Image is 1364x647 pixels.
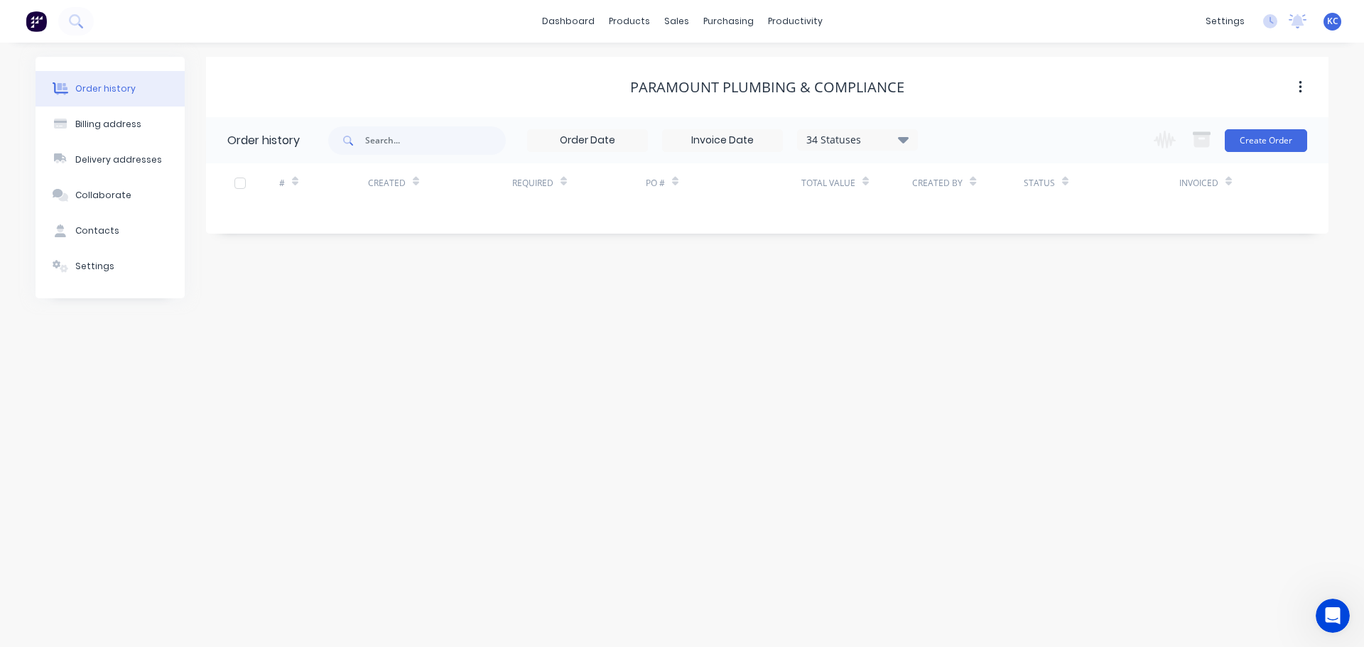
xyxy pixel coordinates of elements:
[75,82,136,95] div: Order history
[912,163,1023,202] div: Created By
[75,260,114,273] div: Settings
[535,11,602,32] a: dashboard
[36,249,185,284] button: Settings
[801,163,912,202] div: Total Value
[75,189,131,202] div: Collaborate
[602,11,657,32] div: products
[646,177,665,190] div: PO #
[512,163,646,202] div: Required
[227,132,300,149] div: Order history
[36,213,185,249] button: Contacts
[1327,15,1338,28] span: KC
[646,163,801,202] div: PO #
[1024,177,1055,190] div: Status
[1225,129,1307,152] button: Create Order
[36,71,185,107] button: Order history
[1179,177,1218,190] div: Invoiced
[36,107,185,142] button: Billing address
[279,163,368,202] div: #
[1179,163,1268,202] div: Invoiced
[368,177,406,190] div: Created
[1198,11,1252,32] div: settings
[512,177,553,190] div: Required
[630,79,904,96] div: Paramount Plumbing & Compliance
[365,126,506,155] input: Search...
[912,177,963,190] div: Created By
[279,177,285,190] div: #
[663,130,782,151] input: Invoice Date
[36,142,185,178] button: Delivery addresses
[75,118,141,131] div: Billing address
[75,224,119,237] div: Contacts
[528,130,647,151] input: Order Date
[1316,599,1350,633] iframe: Intercom live chat
[801,177,855,190] div: Total Value
[26,11,47,32] img: Factory
[368,163,512,202] div: Created
[36,178,185,213] button: Collaborate
[75,153,162,166] div: Delivery addresses
[761,11,830,32] div: productivity
[798,132,917,148] div: 34 Statuses
[657,11,696,32] div: sales
[1024,163,1179,202] div: Status
[696,11,761,32] div: purchasing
